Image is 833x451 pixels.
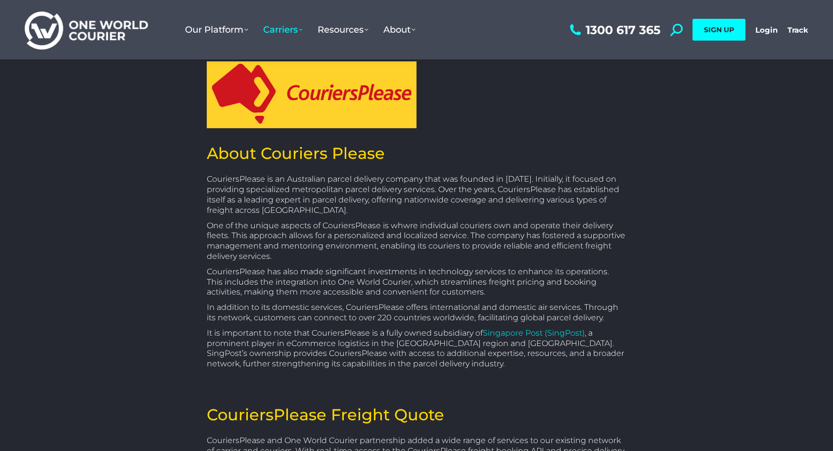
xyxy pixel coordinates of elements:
a: Carriers [256,14,310,45]
p: CouriersPlease has also made significant investments in technology services to enhance its operat... [207,267,626,298]
h2: About Couriers Please [207,143,626,164]
p: In addition to its domestic services, CouriersPlease offers international and domestic air servic... [207,302,626,323]
img: One World Courier [25,10,148,50]
p: One of the unique aspects of CouriersPlease is whwre individual couriers own and operate their de... [207,221,626,262]
p: CouriersPlease is an Australian parcel delivery company that was founded in [DATE]. Initially, it... [207,174,626,215]
span: Carriers [263,24,303,35]
a: Singapore Post (SingPost) [483,328,585,338]
span: About [383,24,416,35]
p: It is important to note that CouriersPlease is a fully owned subsidiary of , a prominent player i... [207,328,626,369]
a: SIGN UP [693,19,745,41]
span: SIGN UP [704,25,734,34]
a: Our Platform [178,14,256,45]
a: 1300 617 365 [567,24,660,36]
a: Login [755,25,778,35]
span: Resources [318,24,369,35]
a: Resources [310,14,376,45]
a: About [376,14,423,45]
img: Couriers Please Logo small [207,61,416,128]
span: Our Platform [185,24,248,35]
h2: CouriersPlease Freight Quote [207,404,626,425]
a: Track [787,25,808,35]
